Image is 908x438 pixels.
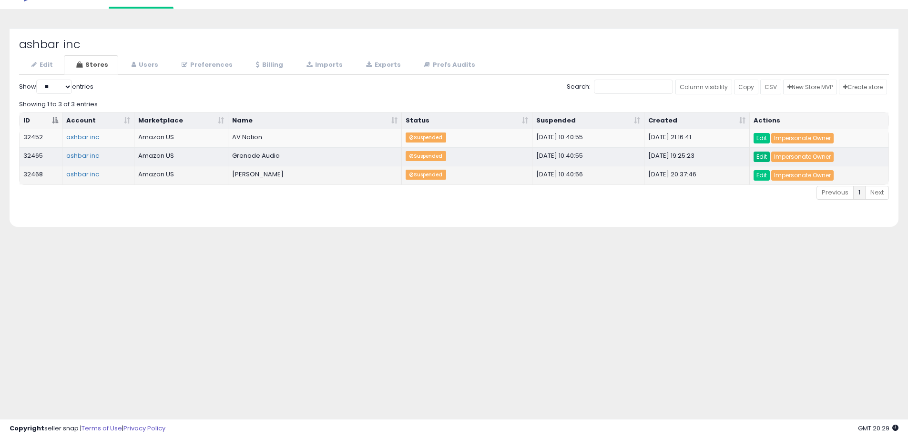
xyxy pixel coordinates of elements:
a: Impersonate Owner [771,133,834,143]
a: Edit [754,133,770,143]
a: Users [119,55,168,75]
a: Impersonate Owner [771,170,834,181]
td: [DATE] 21:16:41 [644,129,750,147]
a: Column visibility [675,80,732,94]
a: Prefs Audits [412,55,485,75]
h2: ashbar inc [19,38,889,51]
span: Copy [738,83,754,91]
th: Suspended: activate to sort column ascending [532,112,644,130]
a: CSV [760,80,781,94]
span: Suspended [406,170,446,180]
td: 32452 [20,129,62,147]
td: 32468 [20,166,62,184]
th: Marketplace: activate to sort column ascending [134,112,228,130]
th: ID: activate to sort column descending [20,112,62,130]
a: Create store [839,80,887,94]
a: Edit [754,170,770,181]
a: Preferences [169,55,243,75]
a: Exports [354,55,411,75]
a: Edit [19,55,63,75]
th: Name: activate to sort column ascending [228,112,402,130]
a: Next [865,186,889,200]
th: Actions [750,112,888,130]
a: Impersonate Owner [771,152,834,162]
a: ashbar inc [66,151,99,160]
a: Privacy Policy [123,424,165,433]
td: [DATE] 20:37:46 [644,166,750,184]
input: Search: [594,80,673,94]
a: Stores [64,55,118,75]
label: Show entries [19,80,93,94]
td: 32465 [20,147,62,166]
a: Copy [734,80,758,94]
strong: Copyright [10,424,44,433]
th: Account: activate to sort column ascending [62,112,135,130]
a: Edit [754,152,770,162]
div: seller snap | | [10,424,165,433]
a: ashbar inc [66,170,99,179]
span: Create store [843,83,883,91]
td: [DATE] 10:40:55 [532,129,644,147]
td: Amazon US [134,166,228,184]
th: Created: activate to sort column ascending [644,112,750,130]
a: Terms of Use [82,424,122,433]
select: Showentries [36,80,72,94]
td: Grenade Audio [228,147,402,166]
a: Previous [816,186,854,200]
a: ashbar inc [66,132,99,142]
span: CSV [765,83,777,91]
td: AV Nation [228,129,402,147]
td: [DATE] 19:25:23 [644,147,750,166]
th: Status: activate to sort column ascending [402,112,532,130]
td: Amazon US [134,147,228,166]
div: Showing 1 to 3 of 3 entries [19,96,889,109]
a: Billing [244,55,293,75]
a: 1 [853,186,866,200]
span: 2025-08-13 20:29 GMT [858,424,898,433]
a: New Store MVP [783,80,837,94]
span: New Store MVP [787,83,833,91]
span: Column visibility [680,83,728,91]
td: Amazon US [134,129,228,147]
a: Imports [294,55,353,75]
label: Search: [567,80,673,94]
span: Suspended [406,132,446,143]
td: [DATE] 10:40:56 [532,166,644,184]
td: [DATE] 10:40:55 [532,147,644,166]
td: [PERSON_NAME] [228,166,402,184]
span: Suspended [406,151,446,161]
